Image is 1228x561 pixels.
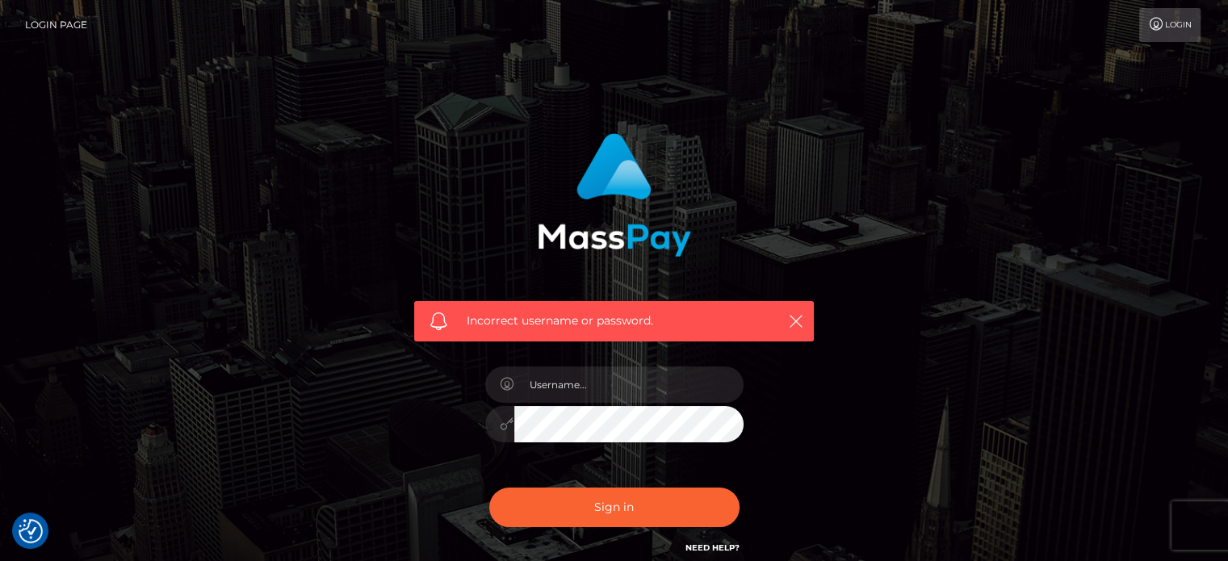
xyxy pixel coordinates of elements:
[19,519,43,543] button: Consent Preferences
[514,366,744,403] input: Username...
[467,312,761,329] span: Incorrect username or password.
[1139,8,1201,42] a: Login
[685,542,740,553] a: Need Help?
[489,488,740,527] button: Sign in
[19,519,43,543] img: Revisit consent button
[25,8,87,42] a: Login Page
[538,133,691,257] img: MassPay Login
